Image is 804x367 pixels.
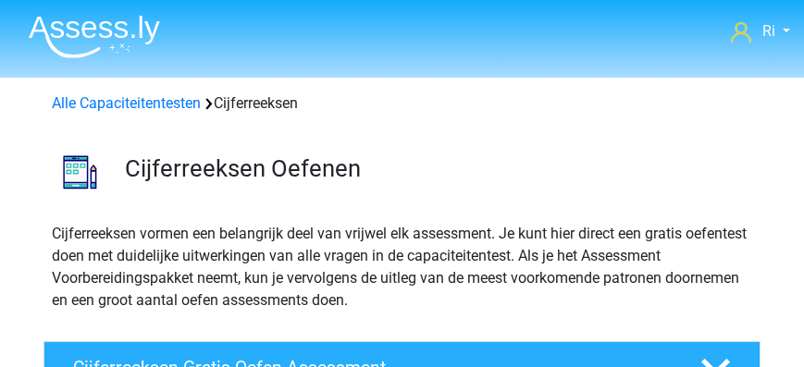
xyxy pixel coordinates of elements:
[29,15,160,58] img: Assessly
[52,223,752,312] p: Cijferreeksen vormen een belangrijk deel van vrijwel elk assessment. Je kunt hier direct een grat...
[125,154,746,183] h3: Cijferreeksen Oefenen
[762,22,775,40] span: Ri
[52,94,201,112] a: Alle Capaciteitentesten
[44,92,760,115] div: Cijferreeksen
[731,20,790,43] a: Ri
[44,137,116,208] img: cijferreeksen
